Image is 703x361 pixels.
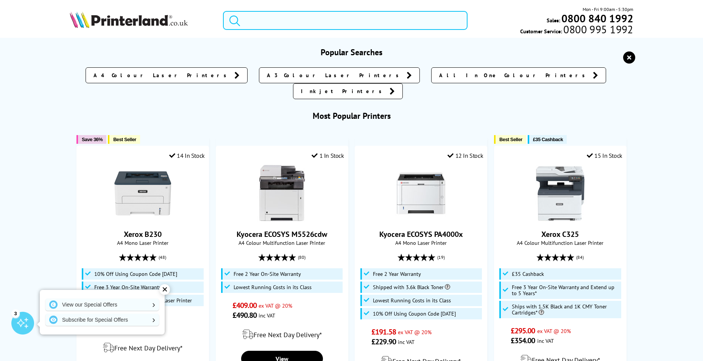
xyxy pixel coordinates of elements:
[86,67,248,83] a: A4 Colour Laser Printers
[45,299,159,311] a: View our Special Offers
[528,135,567,144] button: £35 Cashback
[124,229,162,239] a: Xerox B230
[232,300,257,310] span: £409.00
[393,165,449,222] img: Kyocera ECOSYS PA4000x
[398,338,415,345] span: inc VAT
[113,137,136,142] span: Best Seller
[259,312,275,319] span: inc VAT
[373,311,456,317] span: 10% Off Using Coupon Code [DATE]
[94,72,231,79] span: A4 Colour Laser Printers
[298,250,306,265] span: (80)
[108,135,140,144] button: Best Seller
[560,15,633,22] a: 0800 840 1992
[237,229,327,239] a: Kyocera ECOSYS M5526cdw
[371,327,396,337] span: £191.58
[541,229,579,239] a: Xerox C325
[537,327,571,335] span: ex VAT @ 20%
[70,11,213,30] a: Printerland Logo
[232,310,257,320] span: £490.80
[76,135,106,144] button: Save 36%
[373,271,421,277] span: Free 2 Year Warranty
[159,284,170,295] div: ✕
[254,165,310,222] img: Kyocera ECOSYS M5526cdw
[431,67,606,83] a: All In One Colour Printers
[45,314,159,326] a: Subscribe for Special Offers
[511,326,535,336] span: £295.00
[373,284,450,290] span: Shipped with 3.6k Black Toner
[379,229,463,239] a: Kyocera ECOSYS PA4000x
[561,11,633,25] b: 0800 840 1992
[398,328,432,336] span: ex VAT @ 20%
[373,297,451,303] span: Lowest Running Costs in its Class
[293,83,403,99] a: Inkjet Printers
[520,26,633,35] span: Customer Service:
[220,324,344,345] div: modal_delivery
[82,137,103,142] span: Save 36%
[393,216,449,223] a: Kyocera ECOSYS PA4000x
[223,11,468,30] input: Search product or brand
[94,271,177,277] span: 10% Off Using Coupon Code [DATE]
[511,336,535,345] span: £354.00
[439,72,589,79] span: All In One Colour Printers
[259,67,420,83] a: A3 Colour Laser Printers
[11,309,20,317] div: 3
[254,216,310,223] a: Kyocera ECOSYS M5526cdw
[234,284,312,290] span: Lowest Running Costs in its Class
[537,337,554,344] span: inc VAT
[587,152,622,159] div: 15 In Stock
[562,26,633,33] span: 0800 995 1992
[70,110,633,121] h3: Most Popular Printers
[114,216,171,223] a: Xerox B230
[512,271,544,277] span: £35 Cashback
[532,216,589,223] a: Xerox C325
[494,135,526,144] button: Best Seller
[533,137,563,142] span: £35 Cashback
[532,165,589,222] img: Xerox C325
[371,337,396,347] span: £229.90
[512,284,619,296] span: Free 3 Year On-Site Warranty and Extend up to 5 Years*
[220,239,344,246] span: A4 Colour Multifunction Laser Printer
[547,17,560,24] span: Sales:
[359,239,483,246] span: A4 Mono Laser Printer
[498,239,622,246] span: A4 Colour Multifunction Laser Printer
[70,47,633,58] h3: Popular Searches
[437,250,445,265] span: (19)
[583,6,633,13] span: Mon - Fri 9:00am - 5:30pm
[114,165,171,222] img: Xerox B230
[499,137,522,142] span: Best Seller
[81,239,205,246] span: A4 Mono Laser Printer
[267,72,403,79] span: A3 Colour Laser Printers
[447,152,483,159] div: 12 In Stock
[169,152,205,159] div: 14 In Stock
[81,337,205,358] div: modal_delivery
[576,250,584,265] span: (84)
[234,271,301,277] span: Free 2 Year On-Site Warranty
[159,250,166,265] span: (48)
[259,302,292,309] span: ex VAT @ 20%
[512,303,619,316] span: Ships with 1.5K Black and 1K CMY Toner Cartridges*
[301,87,386,95] span: Inkjet Printers
[312,152,344,159] div: 1 In Stock
[70,11,188,28] img: Printerland Logo
[94,284,164,290] span: Free 3 Year On-Site Warranty*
